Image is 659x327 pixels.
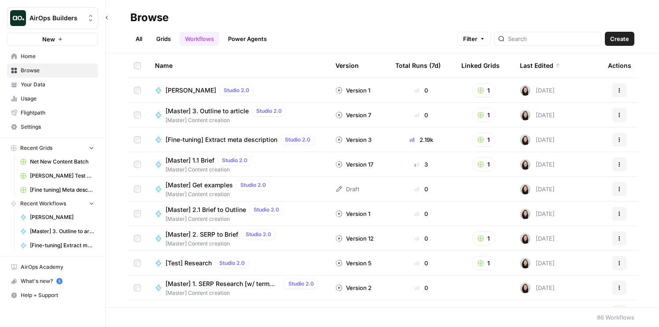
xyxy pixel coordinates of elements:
div: [DATE] [520,159,555,170]
img: t5ef5oef8zpw1w4g2xghobes91mw [520,307,530,318]
a: All [130,32,147,46]
img: t5ef5oef8zpw1w4g2xghobes91mw [520,258,530,268]
div: Actions [608,53,631,78]
span: Recent Workflows [20,200,66,208]
button: What's new? 5 [7,274,98,288]
a: Browse [7,63,98,78]
div: [DATE] [520,208,555,219]
div: 0 [395,86,447,95]
span: Home [21,52,94,60]
button: Help + Support [7,288,98,302]
button: 1 [472,231,496,245]
a: [PERSON_NAME] [16,210,98,224]
div: [DATE] [520,85,555,96]
div: [DATE] [520,110,555,120]
a: Power Agents [223,32,272,46]
div: [DATE] [520,184,555,194]
span: Studio 2.0 [285,136,310,144]
span: Filter [463,34,477,43]
span: Settings [21,123,94,131]
div: 0 [395,283,447,292]
button: Recent Workflows [7,197,98,210]
div: [DATE] [520,233,555,244]
div: Version 12 [335,234,374,243]
div: Version [335,53,359,78]
span: [Master] Content creation [166,215,287,223]
span: [Master] 2.1 Brief to Outline [166,205,246,214]
div: Linked Grids [461,53,500,78]
span: Studio 2.0 [254,206,279,214]
span: [Fine-tuning] Extract meta description [30,242,94,249]
span: [PERSON_NAME] Test Grid [30,172,94,180]
span: [Fine tuning] Meta description [30,186,94,194]
div: [DATE] [520,307,555,318]
img: t5ef5oef8zpw1w4g2xghobes91mw [520,184,530,194]
a: [PERSON_NAME] Test Grid [16,169,98,183]
span: Help + Support [21,291,94,299]
button: 1 [472,108,496,122]
div: Version 2 [335,283,372,292]
span: Studio 2.0 [246,230,271,238]
text: 5 [58,279,60,283]
a: [Master] 1.1 BriefStudio 2.0[Master] Content creation [155,155,321,174]
span: [Fine-tuning] Extract meta description [166,135,277,144]
input: Search [508,34,597,43]
button: Create [605,32,634,46]
button: New [7,33,98,46]
div: Total Runs (7d) [395,53,441,78]
span: Studio 2.0 [240,181,266,189]
div: 0 [395,234,447,243]
span: [Master] Content creation [166,116,289,124]
button: 1 [472,256,496,270]
a: [Master] Get examplesStudio 2.0[Master] Content creation [155,180,321,198]
span: Studio 2.0 [222,156,247,164]
div: 3 [395,160,447,169]
span: Flightpath [21,109,94,117]
a: Home [7,49,98,63]
a: [PERSON_NAME]Studio 2.0 [155,85,321,96]
button: 1 [472,133,496,147]
img: t5ef5oef8zpw1w4g2xghobes91mw [520,110,530,120]
button: Workspace: AirOps Builders [7,7,98,29]
div: 2.19k [395,135,447,144]
button: Filter [457,32,491,46]
div: Version 17 [335,160,373,169]
div: Version 1 [335,86,370,95]
span: [Master] Content creation [166,289,321,297]
div: [DATE] [520,134,555,145]
a: Grids [151,32,176,46]
span: Recent Grids [20,144,52,152]
a: [Fine-tuning] Meta description - get queriesStudio 2.0 [155,307,321,318]
div: 0 [395,259,447,268]
div: [DATE] [520,282,555,293]
span: Net New Content Batch [30,158,94,166]
div: 0 [395,111,447,119]
span: Browse [21,67,94,74]
div: Version 1 [335,209,370,218]
img: t5ef5oef8zpw1w4g2xghobes91mw [520,282,530,293]
a: Usage [7,92,98,106]
a: [Master] 3. Outline to article [16,224,98,238]
span: Studio 2.0 [288,280,314,288]
div: Last Edited [520,53,560,78]
div: Version 7 [335,111,371,119]
button: 1 [472,157,496,171]
a: [Fine-tuning] Extract meta descriptionStudio 2.0 [155,134,321,145]
div: Name [155,53,321,78]
a: AirOps Academy [7,260,98,274]
img: t5ef5oef8zpw1w4g2xghobes91mw [520,208,530,219]
span: Studio 2.0 [224,86,249,94]
span: [Master] Get examples [166,181,233,190]
a: [Master] 2. SERP to BriefStudio 2.0[Master] Content creation [155,229,321,248]
a: Net New Content Batch [16,155,98,169]
a: Settings [7,120,98,134]
a: Flightpath [7,106,98,120]
img: t5ef5oef8zpw1w4g2xghobes91mw [520,85,530,96]
div: [DATE] [520,258,555,268]
span: [Master] Content creation [166,166,255,174]
a: [Test] ResearchStudio 2.0 [155,258,321,268]
span: Create [610,34,629,43]
span: [PERSON_NAME] [30,213,94,221]
a: Workflows [180,32,219,46]
span: [Master] 2. SERP to Brief [166,230,238,239]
